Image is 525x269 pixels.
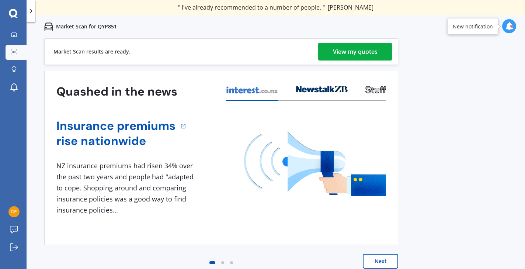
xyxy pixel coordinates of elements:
div: View my quotes [333,43,378,61]
a: View my quotes [318,43,392,61]
div: New notification [453,23,493,30]
p: Market Scan for QYP851 [56,23,117,30]
img: 512d78de8d4875e674bf91ccc6174866 [8,206,20,217]
h3: Quashed in the news [56,84,177,99]
a: Insurance premiums [56,118,175,134]
img: car.f15378c7a67c060ca3f3.svg [44,22,53,31]
div: Market Scan results are ready. [53,39,131,65]
a: rise nationwide [56,134,175,149]
button: Next [363,254,398,269]
div: NZ insurance premiums had risen 34% over the past two years and people had "adapted to cope. Shop... [56,161,197,215]
img: media image [244,131,386,196]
